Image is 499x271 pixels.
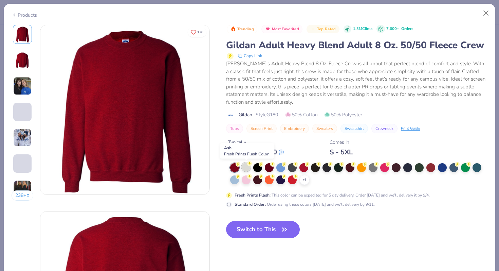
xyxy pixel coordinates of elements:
button: Like [188,27,206,37]
button: Sweatshirt [340,124,368,133]
span: Trending [237,27,254,31]
div: Comes In [330,139,353,146]
img: Back [14,52,31,68]
div: Gildan Adult Heavy Blend Adult 8 Oz. 50/50 Fleece Crew [226,39,487,52]
button: Badge Button [227,25,257,34]
span: 50% Polyester [325,111,362,118]
span: Style G180 [256,111,278,118]
button: Embroidery [280,124,309,133]
img: Front [40,25,209,194]
span: 170 [197,31,203,34]
span: Gildan [239,111,252,118]
div: Order using these colors [DATE] and we’ll delivery by 9/11. [235,201,375,207]
img: brand logo [226,113,235,118]
button: Badge Button [261,25,302,34]
img: User generated content [13,121,14,139]
span: Orders [401,26,413,31]
span: 50% Cotton [285,111,318,118]
span: Fresh Prints Flash Color [224,151,269,157]
span: Most Favorited [272,27,299,31]
div: [PERSON_NAME]'s Adult Heavy Blend 8 Oz. Fleece Crew is all about that perfect blend of comfort an... [226,60,487,106]
div: 7,600+ [386,26,413,32]
div: Typically [228,139,284,146]
span: + 8 [303,177,306,182]
button: Crewneck [371,124,398,133]
button: Screen Print [246,124,277,133]
strong: Standard Order : [235,202,266,207]
span: Top Rated [317,27,336,31]
div: Products [12,12,37,19]
button: copy to clipboard [236,52,264,60]
img: User generated content [13,180,32,199]
strong: Fresh Prints Flash : [235,192,271,198]
img: User generated content [13,173,14,191]
div: Ash [220,143,274,159]
img: Trending sort [230,26,236,32]
button: 238+ [12,190,34,201]
button: Badge Button [307,25,339,34]
button: Sweaters [312,124,337,133]
img: User generated content [13,129,32,147]
img: Top Rated sort [310,26,316,32]
img: Most Favorited sort [265,26,271,32]
button: Switch to This [226,221,300,238]
img: Front [14,26,31,43]
div: S - 5XL [330,148,353,156]
div: Print Guide [401,126,420,132]
button: Tops [226,124,243,133]
img: User generated content [13,77,32,95]
button: Close [480,7,493,20]
span: 1.3M Clicks [353,26,372,32]
div: This color can be expedited for 5 day delivery. Order [DATE] and we’ll delivery it by 9/4. [235,192,430,198]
